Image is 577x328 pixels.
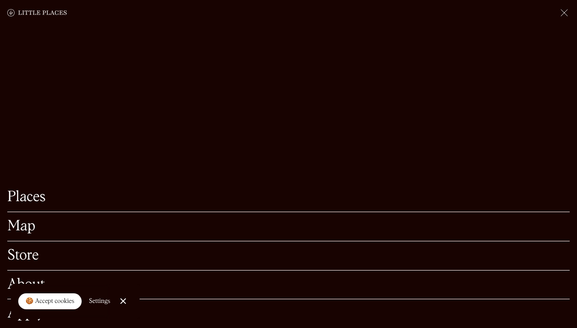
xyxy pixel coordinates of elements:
a: Map [7,219,570,234]
a: Apply [7,307,570,321]
div: Settings [89,298,110,304]
a: 🍪 Accept cookies [18,293,82,310]
a: Store [7,249,570,263]
a: About [7,278,570,292]
a: Close Cookie Popup [114,292,132,310]
a: Settings [89,291,110,312]
div: 🍪 Accept cookies [26,297,74,306]
a: Places [7,190,570,204]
